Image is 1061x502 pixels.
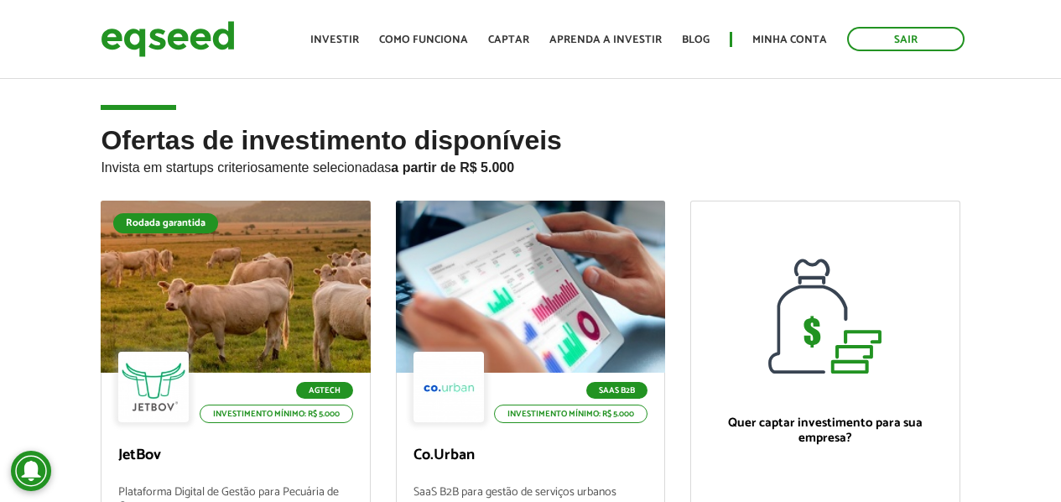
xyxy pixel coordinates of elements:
strong: a partir de R$ 5.000 [391,160,514,175]
p: Investimento mínimo: R$ 5.000 [200,405,353,423]
div: Rodada garantida [113,213,218,233]
a: Minha conta [752,34,827,45]
a: Investir [310,34,359,45]
p: Co.Urban [413,447,648,465]
p: Agtech [296,382,353,399]
a: Como funciona [379,34,468,45]
p: SaaS B2B [586,382,648,399]
a: Blog [682,34,710,45]
a: Captar [488,34,529,45]
p: Invista em startups criteriosamente selecionadas [101,155,960,175]
a: Aprenda a investir [549,34,662,45]
img: EqSeed [101,17,235,61]
p: JetBov [118,447,352,465]
p: Investimento mínimo: R$ 5.000 [494,405,648,423]
a: Sair [847,27,965,51]
h2: Ofertas de investimento disponíveis [101,126,960,201]
p: Quer captar investimento para sua empresa? [708,416,942,446]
